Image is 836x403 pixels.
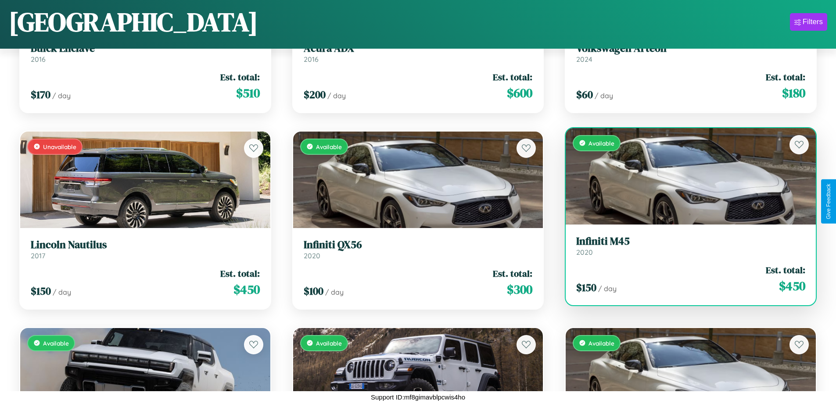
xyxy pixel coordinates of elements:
[803,18,823,26] div: Filters
[220,71,260,83] span: Est. total:
[53,288,71,296] span: / day
[588,339,614,347] span: Available
[576,235,805,257] a: Infiniti M452020
[327,91,346,100] span: / day
[304,239,533,251] h3: Infiniti QX56
[43,339,69,347] span: Available
[236,84,260,102] span: $ 510
[304,42,533,55] h3: Acura ADX
[825,184,832,219] div: Give Feedback
[576,42,805,64] a: Volkswagen Arteon2024
[598,284,617,293] span: / day
[43,143,76,150] span: Unavailable
[9,4,258,40] h1: [GEOGRAPHIC_DATA]
[493,71,532,83] span: Est. total:
[576,280,596,295] span: $ 150
[316,143,342,150] span: Available
[220,267,260,280] span: Est. total:
[371,391,465,403] p: Support ID: mf8gimavblpcwis4ho
[766,264,805,276] span: Est. total:
[325,288,344,296] span: / day
[779,277,805,295] span: $ 450
[588,139,614,147] span: Available
[233,281,260,298] span: $ 450
[31,55,46,64] span: 2016
[507,84,532,102] span: $ 600
[304,239,533,260] a: Infiniti QX562020
[31,284,51,298] span: $ 150
[31,239,260,251] h3: Lincoln Nautilus
[790,13,827,31] button: Filters
[766,71,805,83] span: Est. total:
[31,251,45,260] span: 2017
[782,84,805,102] span: $ 180
[52,91,71,100] span: / day
[576,87,593,102] span: $ 60
[576,55,592,64] span: 2024
[576,235,805,248] h3: Infiniti M45
[316,339,342,347] span: Available
[595,91,613,100] span: / day
[493,267,532,280] span: Est. total:
[31,42,260,55] h3: Buick Enclave
[507,281,532,298] span: $ 300
[304,284,323,298] span: $ 100
[576,248,593,257] span: 2020
[31,87,50,102] span: $ 170
[31,42,260,64] a: Buick Enclave2016
[304,251,320,260] span: 2020
[304,87,326,102] span: $ 200
[576,42,805,55] h3: Volkswagen Arteon
[304,55,319,64] span: 2016
[304,42,533,64] a: Acura ADX2016
[31,239,260,260] a: Lincoln Nautilus2017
